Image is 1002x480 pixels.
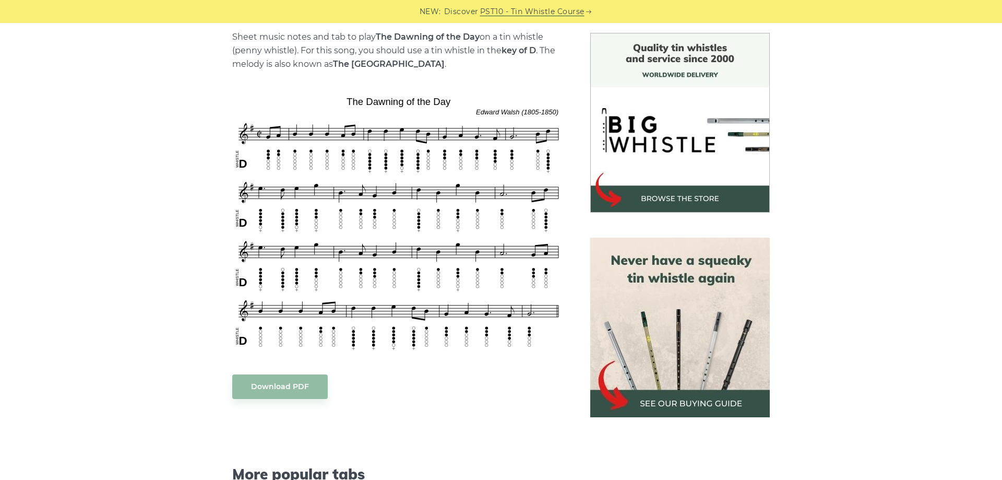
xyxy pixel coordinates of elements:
strong: The Dawning of the Day [376,32,480,42]
a: Download PDF [232,374,328,399]
strong: The [GEOGRAPHIC_DATA] [333,59,445,69]
img: The Dawning of the Day Tin Whistle Tabs & Sheet Music [232,92,565,353]
img: tin whistle buying guide [590,238,770,417]
p: Sheet music notes and tab to play on a tin whistle (penny whistle). For this song, you should use... [232,30,565,71]
img: BigWhistle Tin Whistle Store [590,33,770,213]
span: NEW: [420,6,441,18]
span: Discover [444,6,479,18]
a: PST10 - Tin Whistle Course [480,6,584,18]
strong: key of D [502,45,536,55]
